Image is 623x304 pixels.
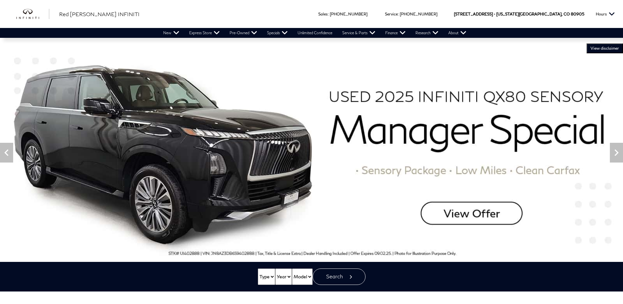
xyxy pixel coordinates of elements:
button: VIEW DISCLAIMER [587,43,623,53]
select: Vehicle Type [258,268,275,285]
span: VIEW DISCLAIMER [590,46,619,51]
a: Pre-Owned [225,28,262,38]
a: Specials [262,28,293,38]
a: [PHONE_NUMBER] [330,12,367,16]
span: Red [PERSON_NAME] INFINITI [59,11,140,17]
span: Service [385,12,398,16]
a: Research [411,28,443,38]
a: Red [PERSON_NAME] INFINITI [59,10,140,18]
span: : [328,12,329,16]
a: [PHONE_NUMBER] [400,12,437,16]
a: New [158,28,184,38]
span: : [398,12,399,16]
a: Finance [380,28,411,38]
img: INFINITI [16,9,49,19]
a: infiniti [16,9,49,19]
a: About [443,28,471,38]
select: Vehicle Year [275,268,292,285]
span: Sales [318,12,328,16]
select: Vehicle Model [292,268,313,285]
a: Unlimited Confidence [293,28,337,38]
nav: Main Navigation [158,28,471,38]
a: Service & Parts [337,28,380,38]
a: Express Store [184,28,225,38]
button: Search [313,268,366,285]
a: [STREET_ADDRESS] • [US_STATE][GEOGRAPHIC_DATA], CO 80905 [454,12,584,16]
